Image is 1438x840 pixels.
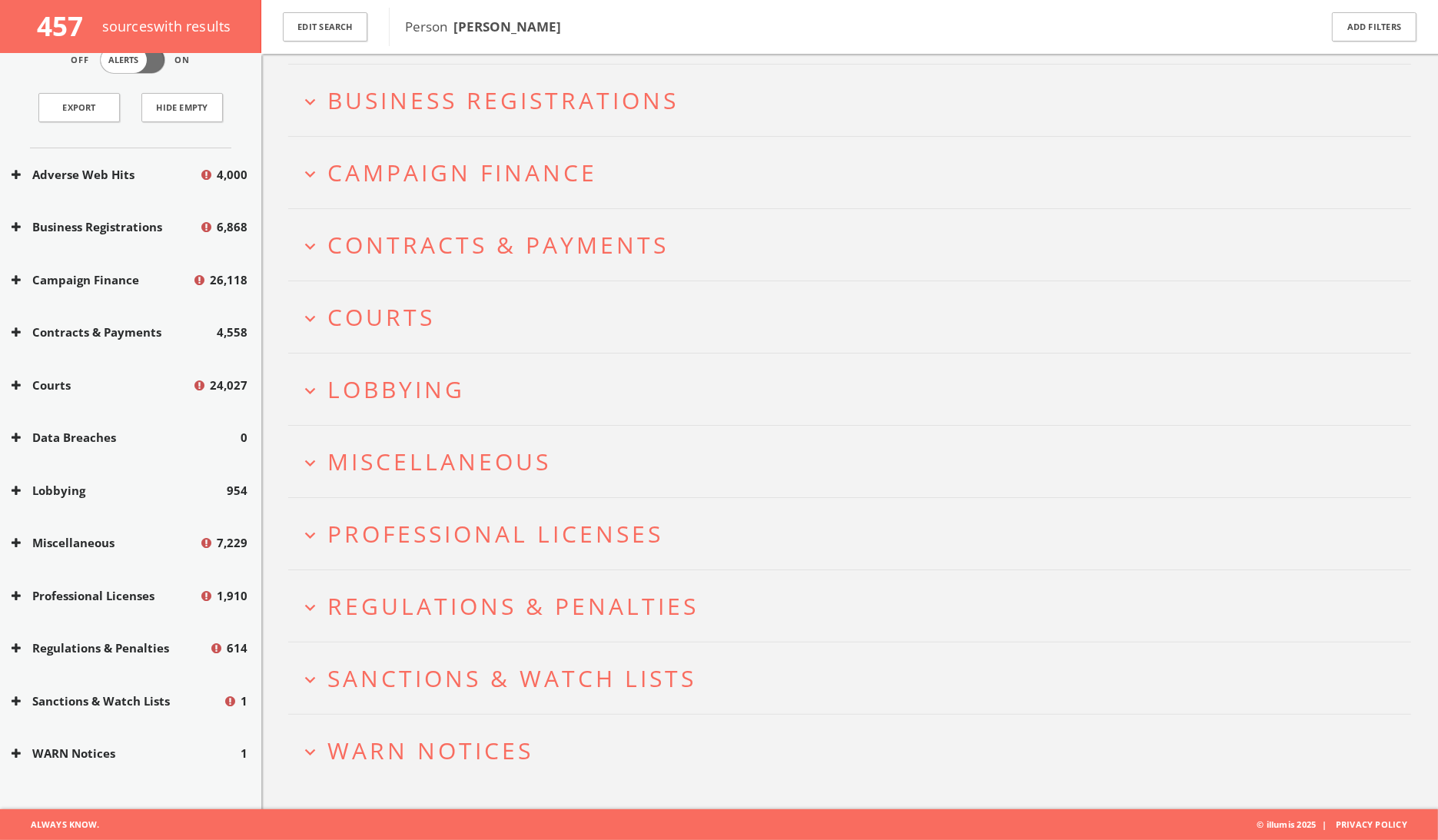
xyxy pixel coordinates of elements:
[12,587,199,605] button: Professional Licenses
[12,166,199,184] button: Adverse Web Hits
[300,232,1411,257] button: expand_moreContracts & Payments
[300,742,320,762] i: expand_more
[12,745,241,762] button: WARN Notices
[327,735,533,766] span: WARN Notices
[141,93,223,122] button: Hide Empty
[12,218,199,236] button: Business Registrations
[241,745,247,762] span: 1
[405,18,561,35] span: Person
[327,301,435,333] span: Courts
[71,54,90,67] span: Off
[241,429,247,447] span: 0
[327,157,597,188] span: Campaign Finance
[1332,12,1416,42] button: Add Filters
[300,453,320,473] i: expand_more
[327,229,669,261] span: Contracts & Payments
[300,525,320,546] i: expand_more
[300,164,320,184] i: expand_more
[1336,818,1407,830] a: Privacy Policy
[217,587,247,605] span: 1,910
[12,639,209,657] button: Regulations & Penalties
[283,12,367,42] button: Edit Search
[102,17,231,35] span: source s with results
[38,93,120,122] a: Export
[300,666,1411,691] button: expand_moreSanctions & Watch Lists
[300,738,1411,763] button: expand_moreWARN Notices
[12,377,192,394] button: Courts
[327,662,696,694] span: Sanctions & Watch Lists
[37,8,96,44] span: 457
[12,271,192,289] button: Campaign Finance
[300,308,320,329] i: expand_more
[327,590,699,622] span: Regulations & Penalties
[300,304,1411,330] button: expand_moreCourts
[217,324,247,341] span: 4,558
[300,160,1411,185] button: expand_moreCampaign Finance
[217,218,247,236] span: 6,868
[227,482,247,500] span: 954
[300,88,1411,113] button: expand_moreBusiness Registrations
[453,18,561,35] b: [PERSON_NAME]
[241,692,247,710] span: 1
[210,271,247,289] span: 26,118
[12,482,227,500] button: Lobbying
[217,534,247,552] span: 7,229
[300,377,1411,402] button: expand_moreLobbying
[217,166,247,184] span: 4,000
[327,518,663,549] span: Professional Licenses
[12,324,217,341] button: Contracts & Payments
[12,809,99,840] span: Always Know.
[300,91,320,112] i: expand_more
[327,446,551,477] span: Miscellaneous
[12,692,223,710] button: Sanctions & Watch Lists
[12,534,199,552] button: Miscellaneous
[175,54,191,67] span: On
[327,374,465,405] span: Lobbying
[300,597,320,618] i: expand_more
[300,236,320,257] i: expand_more
[300,593,1411,619] button: expand_moreRegulations & Penalties
[300,521,1411,546] button: expand_moreProfessional Licenses
[12,429,241,447] button: Data Breaches
[210,377,247,394] span: 24,027
[300,380,320,401] i: expand_more
[327,85,679,116] span: Business Registrations
[300,669,320,690] i: expand_more
[1257,809,1426,840] span: © illumis 2025
[227,639,247,657] span: 614
[1316,818,1333,830] span: |
[300,449,1411,474] button: expand_moreMiscellaneous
